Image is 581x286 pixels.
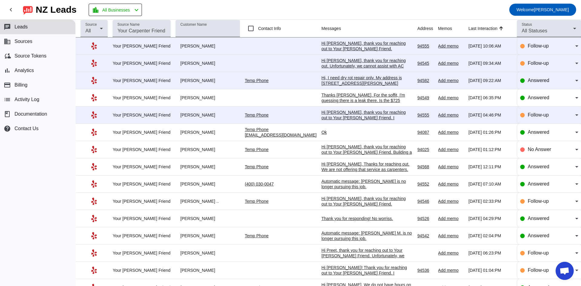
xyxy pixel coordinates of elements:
span: Answered [528,181,549,186]
div: [PERSON_NAME] [176,216,240,221]
div: Add memo [438,181,464,187]
div: Thank you for responding! No worriss. [321,216,412,221]
span: [PERSON_NAME] [517,5,569,14]
mat-label: Source [85,23,97,27]
div: [PERSON_NAME] [176,61,240,66]
div: Add memo [438,147,464,152]
mat-icon: chevron_left [133,6,140,14]
div: Hi Preet, thank you for reaching out to Your [PERSON_NAME] Friend. Unfortunately, we specialize i... [321,248,412,280]
a: Temp Phone [245,78,269,83]
mat-label: Source Name [117,23,140,27]
mat-icon: Yelp [90,163,98,170]
div: [PERSON_NAME] [176,181,240,187]
a: [EMAIL_ADDRESS][DOMAIN_NAME] [245,133,317,137]
span: Documentation [15,111,47,117]
div: Last Interaction [468,25,497,31]
div: [PERSON_NAME] [176,130,240,135]
div: Add memo [438,130,464,135]
div: Automatic message: [PERSON_NAME] M. is no longer pursuing this job. [321,230,412,241]
div: [DATE] 01:12:PM [468,147,512,152]
mat-icon: Yelp [90,215,98,222]
div: [DATE] 09:22:AM [468,78,512,83]
div: Your [PERSON_NAME] Friend [113,43,171,49]
mat-icon: bar_chart [4,67,11,74]
div: Add memo [438,250,464,256]
span: Follow-up [528,268,549,273]
div: Add memo [438,164,464,169]
div: [PERSON_NAME] [176,112,240,118]
div: Your [PERSON_NAME] Friend [113,78,171,83]
mat-icon: list [4,96,11,103]
mat-icon: Yelp [90,198,98,205]
div: Hi [PERSON_NAME], thank you for reaching out to Your [PERSON_NAME] Friend. I apologize, but we sp... [321,110,412,137]
div: Add memo [438,216,464,221]
div: Add memo [438,43,464,49]
img: logo [23,5,33,15]
mat-icon: Yelp [90,232,98,239]
div: Hi [PERSON_NAME], thank you for reaching out to Your [PERSON_NAME] Friend. Unfortunately, we spec... [321,41,412,73]
div: Your [PERSON_NAME] Friend [113,181,171,187]
div: [DATE] 10:06:AM [468,43,512,49]
a: Temp Phone [245,113,269,117]
div: [PERSON_NAME] [176,95,240,100]
div: Your [PERSON_NAME] Friend [113,233,171,238]
th: Address [417,20,438,38]
div: Your [PERSON_NAME] Friend [113,112,171,118]
div: Your [PERSON_NAME] Friend [113,199,171,204]
div: 94552 [417,181,433,187]
span: Source Tokens [15,53,47,59]
mat-icon: Yelp [90,94,98,101]
div: [DATE] 01:26:PM [468,130,512,135]
mat-label: Status [522,23,532,27]
span: Answered [528,233,549,238]
div: [DATE] 01:04:PM [468,268,512,273]
mat-icon: cloud_sync [4,52,11,60]
div: [PERSON_NAME] [176,164,240,169]
label: Contact Info [257,25,281,31]
a: (400) 030-0047 [245,182,274,186]
div: Hi [PERSON_NAME], Thanks for reaching out. We are not offering that service as carpenters. Thanks! [321,161,412,178]
span: Contact Us [15,126,38,131]
div: 94025 [417,147,433,152]
span: All Businesses [102,6,130,14]
button: Welcome[PERSON_NAME] [509,4,576,16]
div: [DATE] 12:11:PM [468,164,512,169]
span: Follow-up [528,43,549,48]
span: No Answer [528,147,551,152]
div: Your [PERSON_NAME] Friend [113,95,171,100]
mat-icon: Yelp [90,129,98,136]
span: Answered [528,216,549,221]
span: Welcome [517,7,534,12]
div: Your [PERSON_NAME] Friend [113,61,171,66]
mat-label: Customer Name [180,23,207,27]
div: Hi [PERSON_NAME], thank you for reaching out to Your [PERSON_NAME] Friend. Building a wood front ... [321,144,412,171]
span: Activity Log [15,97,39,102]
a: Temp Phone [245,127,269,132]
span: All Statuses [522,28,547,33]
div: Hi, I need dry rot repair only. My address is [STREET_ADDRESS][PERSON_NAME] [321,75,412,86]
a: Temp Phone [245,147,269,152]
a: Temp Phone [245,233,269,238]
mat-icon: payment [4,81,11,89]
div: Add memo [438,268,464,273]
div: [DATE] 06:23:PM [468,250,512,256]
span: Sources [15,39,32,44]
div: [DATE] 02:04:PM [468,233,512,238]
mat-icon: Yelp [90,60,98,67]
div: [PERSON_NAME] [176,268,240,273]
mat-icon: Yelp [90,77,98,84]
mat-icon: location_city [92,6,99,14]
a: Temp Phone [245,199,269,204]
mat-icon: Yelp [90,267,98,274]
div: [PERSON_NAME] [176,78,240,83]
div: Hi [PERSON_NAME], thank you for reaching out. Unfortunately, we cannot assist with AC vent instal... [321,58,412,85]
span: Answered [528,78,549,83]
mat-icon: business [4,38,11,45]
span: Answered [528,130,549,135]
mat-icon: Yelp [90,180,98,188]
span: Billing [15,82,28,88]
div: Add memo [438,233,464,238]
span: All [85,28,91,33]
div: Your [PERSON_NAME] Friend [113,130,171,135]
div: NZ Leads [36,5,77,14]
